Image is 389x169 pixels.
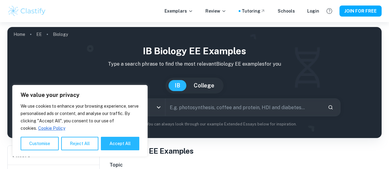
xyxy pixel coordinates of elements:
button: Customise [21,137,59,150]
p: Not sure what to search for? You can always look through our example Extended Essays below for in... [12,121,377,127]
button: IB [169,80,186,91]
button: Search [325,102,336,113]
p: Exemplars [165,8,193,14]
p: Type a search phrase to find the most relevant Biology EE examples for you [12,60,377,68]
a: Home [14,30,25,39]
button: Accept All [101,137,139,150]
button: JOIN FOR FREE [339,6,382,17]
div: We value your privacy [12,85,148,157]
button: College [188,80,220,91]
img: profile cover [7,27,382,138]
h1: IB Biology EE examples [12,44,377,58]
button: Help and Feedback [324,6,335,16]
input: E.g. photosynthesis, coffee and protein, HDI and diabetes... [165,99,323,116]
p: Biology [53,31,68,38]
p: Review [205,8,226,14]
img: Clastify logo [7,5,46,17]
p: We value your privacy [21,91,139,99]
button: Open [154,103,163,112]
a: Tutoring [242,8,265,14]
a: Cookie Policy [38,125,65,131]
a: Login [307,8,319,14]
button: Reject All [61,137,98,150]
p: We use cookies to enhance your browsing experience, serve personalised ads or content, and analys... [21,102,139,132]
h6: Topic [109,161,382,169]
h1: All Biology EE Examples [109,145,382,156]
a: EE [36,30,42,39]
a: Schools [278,8,295,14]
